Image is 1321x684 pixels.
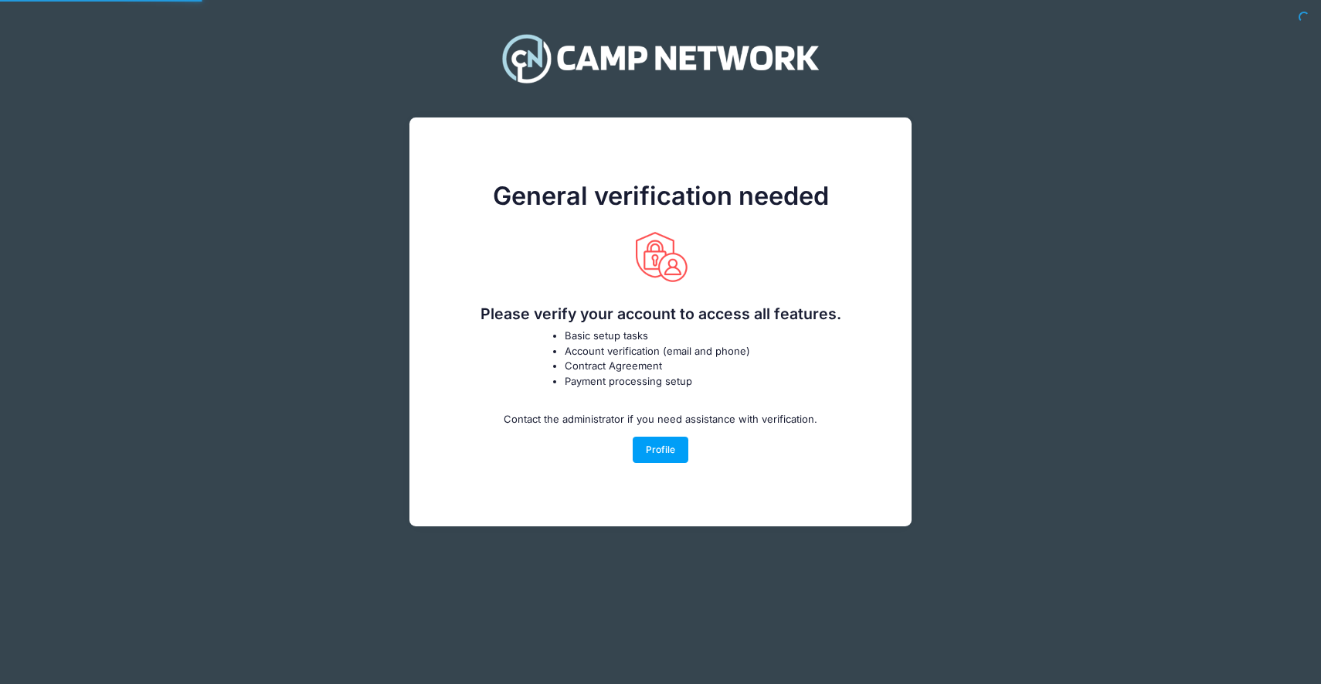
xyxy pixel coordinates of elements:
[432,181,889,211] h1: General verification needed
[565,344,776,359] li: Account verification (email and phone)
[565,359,776,374] li: Contract Agreement
[565,374,776,390] li: Payment processing setup
[565,328,776,344] li: Basic setup tasks
[504,412,817,427] p: Contact the administrator if you need assistance with verification.
[633,437,689,463] a: Profile
[432,305,889,323] h2: Please verify your account to access all features.
[494,23,827,93] img: Camp Network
